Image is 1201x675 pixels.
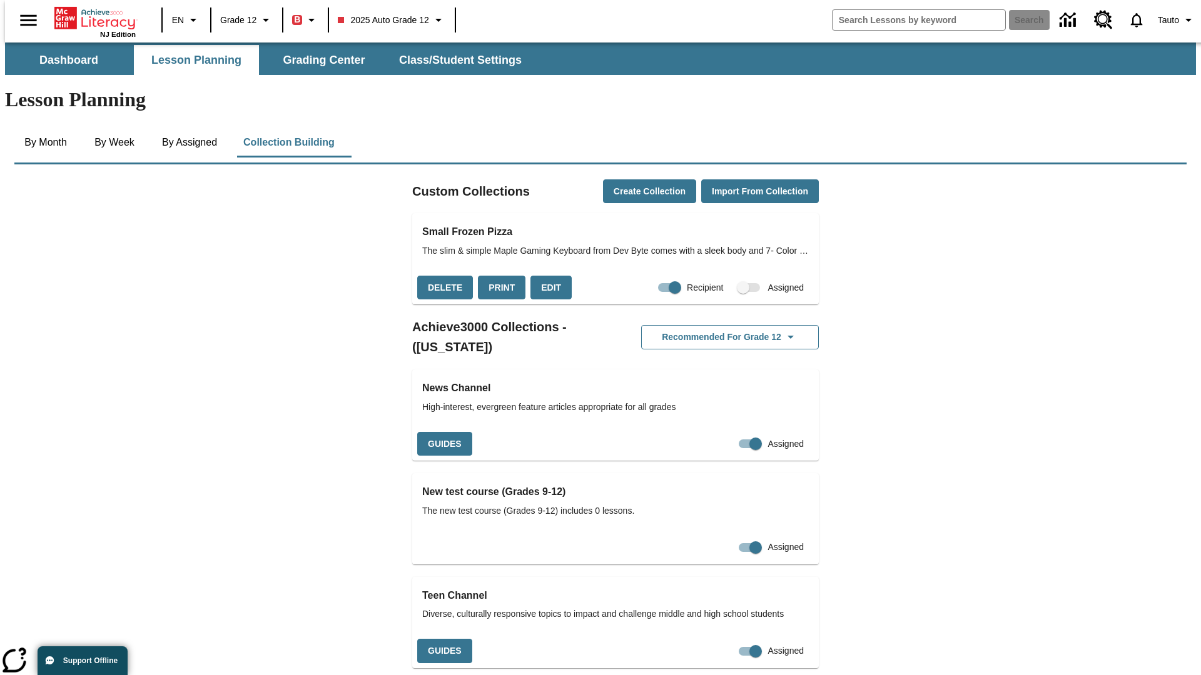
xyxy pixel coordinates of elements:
[152,127,227,157] button: By Assigned
[5,45,533,75] div: SubNavbar
[768,437,804,451] span: Assigned
[768,541,804,554] span: Assigned
[54,6,136,31] a: Home
[687,281,723,294] span: Recipient
[172,14,184,27] span: EN
[422,587,809,604] h3: Teen Channel
[333,9,450,31] button: Class: 2025 Auto Grade 12, Select your class
[422,401,809,414] span: High-interest, evergreen feature articles appropriate for all grades
[422,379,809,397] h3: News Channel
[63,656,118,665] span: Support Offline
[10,2,47,39] button: Open side menu
[530,276,572,300] button: Edit
[1052,3,1087,37] a: Data Center
[768,281,804,294] span: Assigned
[215,9,278,31] button: Grade: Grade 12, Select a grade
[261,45,387,75] button: Grading Center
[83,127,146,157] button: By Week
[233,127,345,157] button: Collection Building
[54,4,136,38] div: Home
[1158,14,1179,27] span: Tauto
[220,14,256,27] span: Grade 12
[422,607,809,621] span: Diverse, culturally responsive topics to impact and challenge middle and high school students
[422,244,809,257] span: The slim & simple Maple Gaming Keyboard from Dev Byte comes with a sleek body and 7- Color RGB LE...
[701,179,819,204] button: Import from Collection
[38,646,128,675] button: Support Offline
[422,504,809,517] span: The new test course (Grades 9-12) includes 0 lessons.
[417,276,473,300] button: Delete
[338,14,428,27] span: 2025 Auto Grade 12
[417,432,472,456] button: Guides
[417,639,472,663] button: Guides
[641,325,819,349] button: Recommended for Grade 12
[100,31,136,38] span: NJ Edition
[422,483,809,501] h3: New test course (Grades 9-12)
[478,276,525,300] button: Print, will open in a new window
[1087,3,1120,37] a: Resource Center, Will open in new tab
[422,223,809,241] h3: Small Frozen Pizza
[294,12,300,27] span: B
[412,317,616,357] h2: Achieve3000 Collections - ([US_STATE])
[1120,4,1153,36] a: Notifications
[5,42,1196,75] div: SubNavbar
[14,127,77,157] button: By Month
[389,45,532,75] button: Class/Student Settings
[603,179,696,204] button: Create Collection
[768,644,804,657] span: Assigned
[412,181,530,201] h2: Custom Collections
[166,9,206,31] button: Language: EN, Select a language
[134,45,259,75] button: Lesson Planning
[1153,9,1201,31] button: Profile/Settings
[287,9,324,31] button: Boost Class color is red. Change class color
[6,45,131,75] button: Dashboard
[5,88,1196,111] h1: Lesson Planning
[833,10,1005,30] input: search field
